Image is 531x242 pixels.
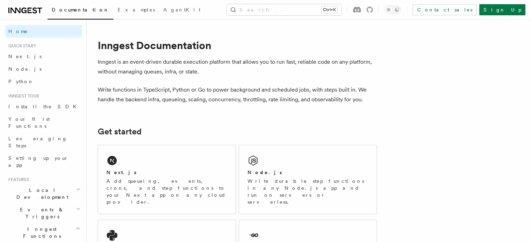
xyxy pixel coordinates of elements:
[8,104,81,109] span: Install the SDK
[6,132,82,152] a: Leveraging Steps
[6,50,82,63] a: Next.js
[6,152,82,171] a: Setting up your app
[8,79,34,84] span: Python
[6,43,36,49] span: Quick start
[479,4,525,15] a: Sign Up
[8,136,67,148] span: Leveraging Steps
[6,75,82,88] a: Python
[8,28,28,35] span: Home
[8,116,50,129] span: Your first Functions
[6,25,82,38] a: Home
[248,169,282,176] h2: Node.js
[8,54,42,59] span: Next.js
[6,206,76,220] span: Events & Triggers
[6,226,75,240] span: Inngest Functions
[8,155,68,168] span: Setting up your app
[322,6,337,13] kbd: Ctrl+K
[113,2,159,19] a: Examples
[98,39,377,52] h1: Inngest Documentation
[6,100,82,113] a: Install the SDK
[118,7,155,13] span: Examples
[52,7,109,13] span: Documentation
[6,177,29,182] span: Features
[6,187,76,201] span: Local Development
[159,2,205,19] a: AgentKit
[6,203,82,223] button: Events & Triggers
[227,4,341,15] button: Search...Ctrl+K
[8,66,42,72] span: Node.js
[106,178,227,205] p: Add queueing, events, crons, and step functions to your Next app on any cloud provider.
[163,7,200,13] span: AgentKit
[98,85,377,104] p: Write functions in TypeScript, Python or Go to power background and scheduled jobs, with steps bu...
[106,169,137,176] h2: Next.js
[47,2,113,19] a: Documentation
[6,93,39,99] span: Inngest tour
[384,6,401,14] button: Toggle dark mode
[6,113,82,132] a: Your first Functions
[98,57,377,77] p: Inngest is an event-driven durable execution platform that allows you to run fast, reliable code ...
[413,4,477,15] a: Contact sales
[98,145,236,214] a: Next.jsAdd queueing, events, crons, and step functions to your Next app on any cloud provider.
[6,184,82,203] button: Local Development
[6,63,82,75] a: Node.js
[239,145,377,214] a: Node.jsWrite durable step functions in any Node.js app and run on servers or serverless.
[248,178,368,205] p: Write durable step functions in any Node.js app and run on servers or serverless.
[98,127,141,136] a: Get started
